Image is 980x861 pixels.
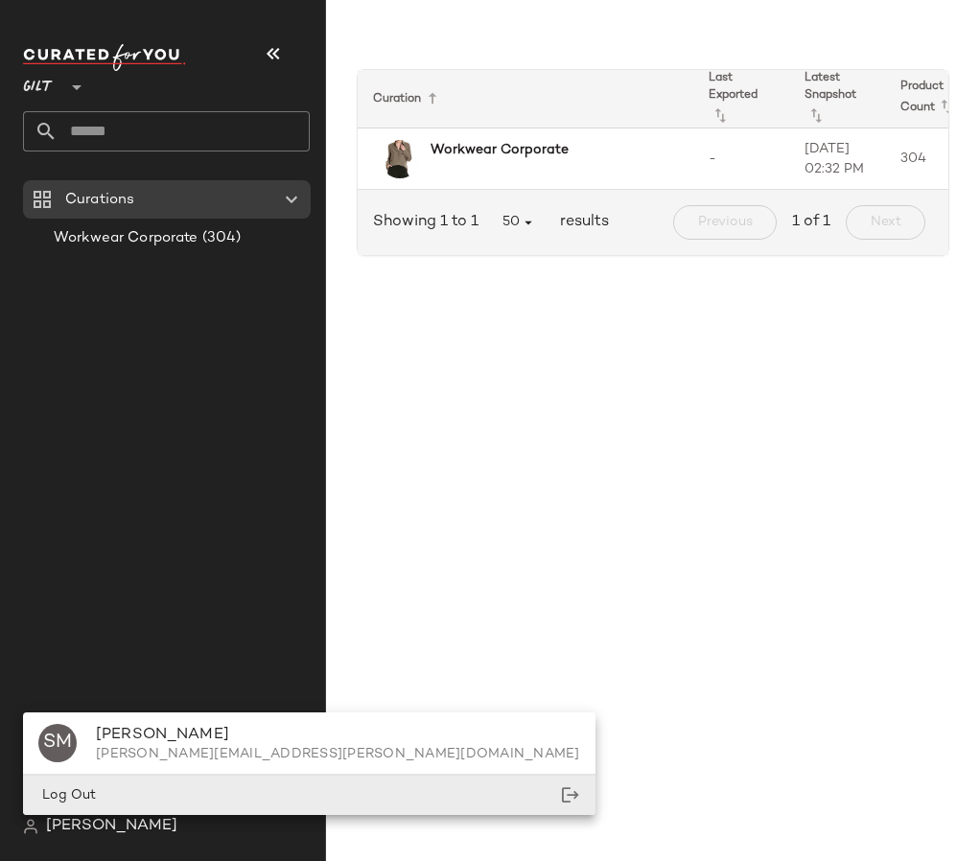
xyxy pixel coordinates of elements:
span: SM [43,728,73,758]
span: results [552,211,609,234]
td: [DATE] 02:32 PM [789,128,885,190]
th: Last Exported [693,70,789,128]
span: Workwear Corporate [54,227,198,249]
div: [PERSON_NAME] [96,724,580,747]
img: svg%3e [23,819,38,834]
span: Gilt [23,65,54,100]
span: Curations [65,189,134,211]
th: Latest Snapshot [789,70,885,128]
img: cfy_white_logo.C9jOOHJF.svg [23,44,186,71]
b: Workwear Corporate [431,140,569,160]
span: Log Out [38,788,96,803]
span: (304) [198,227,242,249]
td: - [693,128,789,190]
div: [PERSON_NAME][EMAIL_ADDRESS][PERSON_NAME][DOMAIN_NAME] [96,747,580,762]
th: Curation [358,70,693,128]
span: [PERSON_NAME] [46,815,177,838]
span: 50 [502,214,537,231]
span: Showing 1 to 1 [373,211,486,234]
span: 1 of 1 [792,211,830,234]
button: 50 [486,205,552,240]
